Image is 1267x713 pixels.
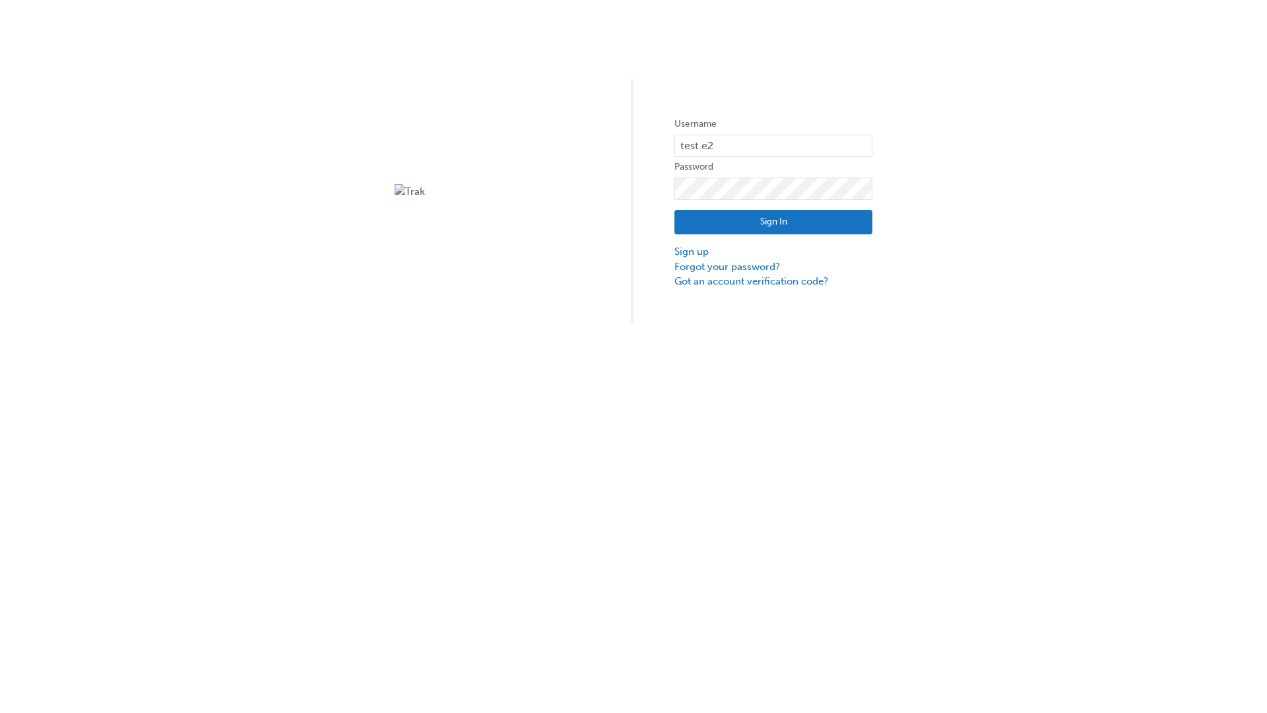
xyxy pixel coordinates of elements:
[674,244,872,259] a: Sign up
[674,159,872,175] label: Password
[674,116,872,132] label: Username
[674,259,872,275] a: Forgot your password?
[674,274,872,289] a: Got an account verification code?
[674,135,872,157] input: Username
[395,184,593,199] img: Trak
[674,210,872,235] button: Sign In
